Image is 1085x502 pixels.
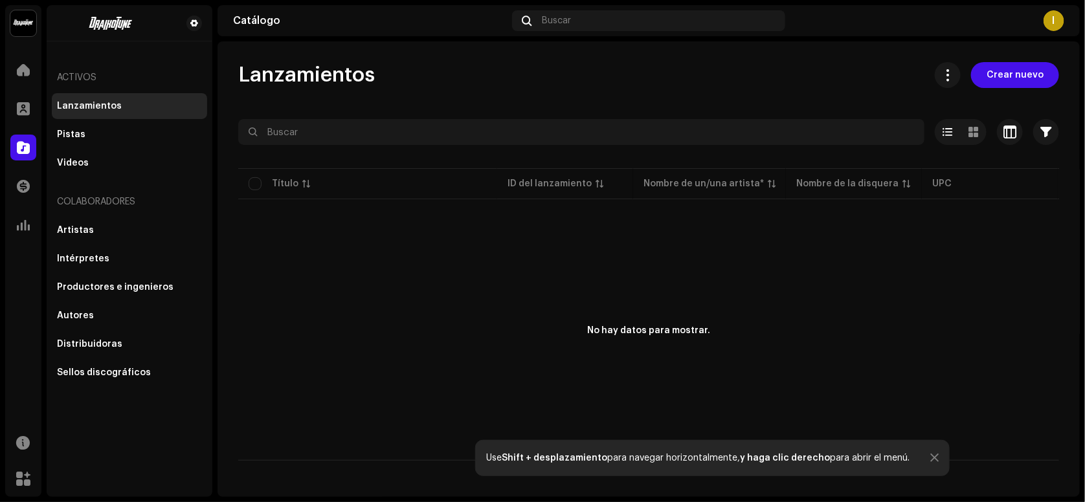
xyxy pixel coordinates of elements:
re-m-nav-item: Artistas [52,217,207,243]
re-m-nav-item: Intérpretes [52,246,207,272]
re-a-nav-header: Activos [52,62,207,93]
button: Crear nuevo [971,62,1059,88]
re-m-nav-item: Productores e ingenieros [52,274,207,300]
strong: Shift + desplazamiento [502,453,607,463]
img: 4be5d718-524a-47ed-a2e2-bfbeb4612910 [57,16,166,31]
strong: y haga clic derecho [740,453,830,463]
img: 10370c6a-d0e2-4592-b8a2-38f444b0ca44 [10,10,36,36]
re-m-nav-item: Videos [52,150,207,176]
re-m-nav-item: Lanzamientos [52,93,207,119]
div: Use para navegar horizontalmente, para abrir el menú. [486,453,910,463]
span: Lanzamientos [238,62,375,88]
re-m-nav-item: Sellos discográficos [52,360,207,386]
div: Catálogo [233,16,507,26]
div: Pistas [57,129,85,140]
div: I [1044,10,1064,31]
div: Artistas [57,225,94,235]
div: Productores e ingenieros [57,282,173,292]
re-a-nav-header: Colaboradores [52,186,207,217]
div: Lanzamientos [57,101,122,111]
div: No hay datos para mostrar. [587,324,710,338]
div: Autores [57,311,94,321]
re-m-nav-item: Distribuidoras [52,331,207,357]
div: Sellos discográficos [57,367,151,378]
input: Buscar [238,119,924,145]
div: Videos [57,158,89,168]
span: Crear nuevo [987,62,1044,88]
re-m-nav-item: Autores [52,303,207,329]
re-m-nav-item: Pistas [52,122,207,147]
div: Distribuidoras [57,339,122,349]
div: Intérpretes [57,254,109,264]
span: Buscar [542,16,572,26]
